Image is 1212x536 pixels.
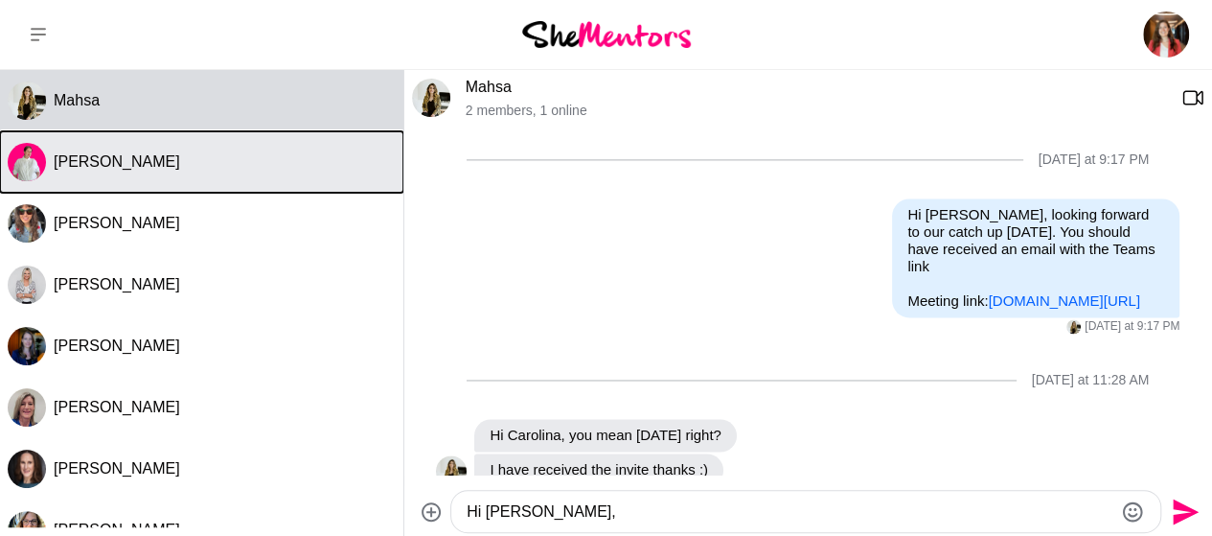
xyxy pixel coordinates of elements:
p: 2 members , 1 online [466,103,1166,119]
div: Lisa [8,327,46,365]
img: L [8,143,46,181]
div: [DATE] at 11:28 AM [1032,372,1150,388]
a: [DOMAIN_NAME][URL] [989,292,1140,309]
img: M [436,455,467,486]
span: [PERSON_NAME] [54,276,180,292]
img: M [412,79,450,117]
img: Carolina Portugal [1143,12,1189,58]
span: [PERSON_NAME] [54,338,180,354]
div: Hayley Scott [8,266,46,304]
span: [PERSON_NAME] [54,215,180,231]
span: Mahsa [54,92,100,108]
div: Mahsa [1066,319,1081,334]
span: [PERSON_NAME] [54,153,180,170]
div: Karla [8,204,46,243]
img: H [8,266,46,304]
span: [PERSON_NAME] [54,460,180,477]
textarea: Type your message [467,501,1112,524]
a: Mahsa [466,79,512,95]
img: She Mentors Logo [522,21,691,47]
div: [DATE] at 9:17 PM [1039,151,1150,168]
p: Meeting link: [907,292,1164,310]
img: K [8,204,46,243]
div: Mahsa [412,79,450,117]
p: Hi Carolina, you mean [DATE] right? [490,427,721,444]
p: I have received the invite thanks :) [490,461,708,478]
button: Emoji picker [1121,501,1144,524]
button: Send [1161,490,1204,533]
img: M [1066,319,1081,334]
div: Julia Ridout [8,450,46,488]
div: Mahsa [8,82,46,120]
span: [PERSON_NAME] [54,399,180,415]
img: K [8,388,46,427]
div: Mahsa [436,455,467,486]
div: Lauren Purse [8,143,46,181]
img: J [8,450,46,488]
div: Kate Smyth [8,388,46,427]
p: Hi [PERSON_NAME], looking forward to our catch up [DATE]. You should have received an email with ... [907,206,1164,275]
img: L [8,327,46,365]
time: 2025-08-25T11:17:00.285Z [1085,319,1179,335]
img: M [8,82,46,120]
